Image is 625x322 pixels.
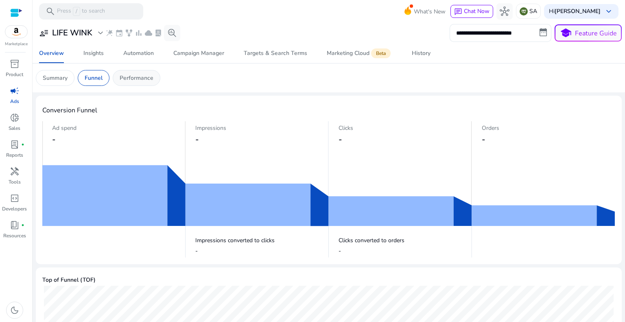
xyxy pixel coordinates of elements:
span: search_insights [167,28,177,38]
div: Insights [83,50,104,56]
p: Performance [120,74,153,82]
span: keyboard_arrow_down [604,7,614,16]
span: cloud [144,29,153,37]
p: Marketplace [5,41,28,47]
p: Product [6,71,23,78]
span: chat [454,8,462,16]
div: Marketing Cloud [327,50,392,57]
div: Overview [39,50,64,56]
span: book_4 [10,220,20,230]
p: Clicks converted to orders [339,236,472,245]
p: Hi [549,9,601,14]
p: Developers [2,205,27,212]
h3: LIFE WINK [52,28,92,38]
p: Tools [9,178,21,186]
span: event [115,29,123,37]
p: Funnel [85,74,103,82]
button: chatChat Now [450,5,493,18]
h4: Conversion Funnel [42,105,615,115]
span: - [339,134,342,145]
span: hub [500,7,509,16]
span: - [482,134,485,145]
span: school [560,27,572,39]
p: Impressions converted to clicks [195,236,329,245]
h5: Top of Funnel (TOF) [42,277,615,284]
p: Feature Guide [575,28,617,38]
span: fiber_manual_record [21,143,24,146]
span: handyman [10,166,20,176]
div: Campaign Manager [173,50,224,56]
span: campaign [10,86,20,96]
span: search [46,7,55,16]
span: inventory_2 [10,59,20,69]
p: Resources [3,232,26,239]
p: Clicks [339,124,472,132]
p: SA [529,4,537,18]
span: family_history [125,29,133,37]
p: - [339,247,341,255]
b: [PERSON_NAME] [555,7,601,15]
span: / [73,7,80,16]
span: What's New [414,4,446,19]
span: wand_stars [105,29,114,37]
p: Press to search [57,7,105,16]
p: Impressions [195,124,329,132]
div: History [412,50,431,56]
p: - [195,247,198,255]
button: hub [496,3,513,20]
span: lab_profile [10,140,20,149]
img: sa.svg [520,7,528,15]
p: Ads [10,98,19,105]
span: donut_small [10,113,20,123]
span: expand_more [96,28,105,38]
span: Chat Now [464,7,490,15]
p: Sales [9,125,20,132]
span: code_blocks [10,193,20,203]
div: Automation [123,50,154,56]
span: - [52,134,56,145]
img: amazon.svg [5,26,27,38]
button: search_insights [164,25,180,41]
span: Beta [371,48,391,58]
span: - [195,134,199,145]
span: user_attributes [39,28,49,38]
p: Summary [43,74,68,82]
span: fiber_manual_record [21,223,24,227]
p: Reports [6,151,23,159]
button: schoolFeature Guide [555,24,622,42]
div: Targets & Search Terms [244,50,307,56]
p: Orders [482,124,615,132]
span: dark_mode [10,305,20,315]
span: lab_profile [154,29,162,37]
p: Ad spend [52,124,186,132]
span: bar_chart [135,29,143,37]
